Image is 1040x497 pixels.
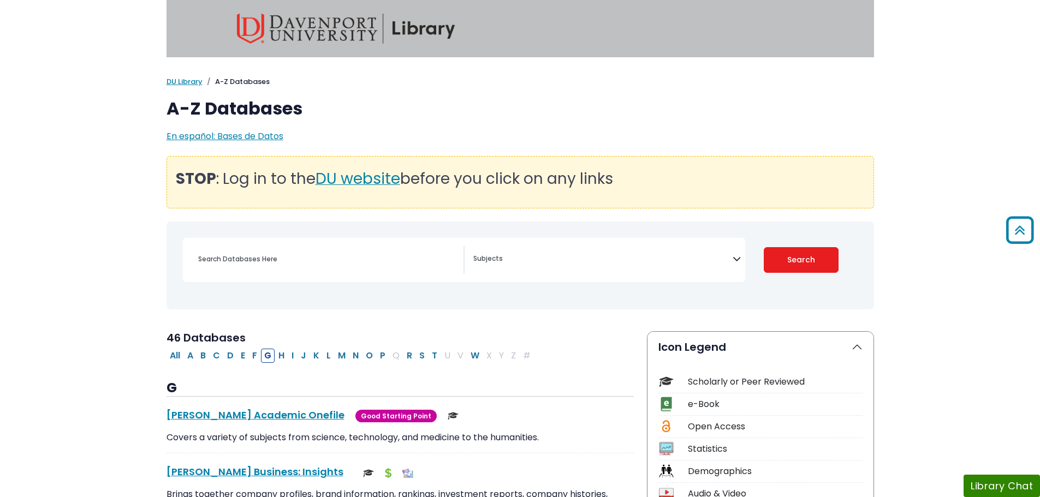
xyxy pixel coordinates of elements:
[659,441,674,456] img: Icon Statistics
[402,468,413,478] img: Industry Report
[261,349,275,363] button: Filter Results G
[1002,221,1037,239] a: Back to Top
[288,349,297,363] button: Filter Results I
[349,349,362,363] button: Filter Results N
[275,349,288,363] button: Filter Results H
[167,465,343,478] a: [PERSON_NAME] Business: Insights
[964,475,1040,497] button: Library Chat
[467,349,483,363] button: Filter Results W
[416,349,428,363] button: Filter Results S
[167,76,203,87] a: DU Library
[167,349,535,361] div: Alpha-list to filter by first letter of database name
[659,374,674,389] img: Icon Scholarly or Peer Reviewed
[310,349,323,363] button: Filter Results K
[167,380,634,397] h3: G
[176,168,216,189] strong: STOP
[355,410,437,422] span: Good Starting Point
[167,330,246,345] span: 46 Databases
[335,349,349,363] button: Filter Results M
[167,349,183,363] button: All
[203,76,270,87] li: A-Z Databases
[688,375,863,388] div: Scholarly or Peer Reviewed
[210,349,223,363] button: Filter Results C
[167,431,634,444] p: Covers a variety of subjects from science, technology, and medicine to the humanities.
[176,168,316,189] span: : Log in to the
[362,349,376,363] button: Filter Results O
[659,397,674,411] img: Icon e-Book
[197,349,209,363] button: Filter Results B
[403,349,415,363] button: Filter Results R
[400,168,613,189] span: before you click on any links
[659,419,673,434] img: Icon Open Access
[167,98,874,119] h1: A-Z Databases
[316,176,400,187] a: DU website
[448,410,459,421] img: Scholarly or Peer Reviewed
[659,464,674,478] img: Icon Demographics
[249,349,260,363] button: Filter Results F
[383,468,394,478] img: Financial Report
[764,247,839,273] button: Submit for Search Results
[377,349,389,363] button: Filter Results P
[298,349,310,363] button: Filter Results J
[688,398,863,411] div: e-Book
[363,468,374,478] img: Scholarly or Peer Reviewed
[237,349,248,363] button: Filter Results E
[184,349,197,363] button: Filter Results A
[647,332,873,362] button: Icon Legend
[167,130,283,142] a: En español: Bases de Datos
[224,349,237,363] button: Filter Results D
[429,349,441,363] button: Filter Results T
[192,251,463,267] input: Search database by title or keyword
[167,408,344,422] a: [PERSON_NAME] Academic Onefile
[237,14,455,44] img: Davenport University Library
[473,255,733,264] textarea: Search
[167,221,874,309] nav: Search filters
[167,76,874,87] nav: breadcrumb
[688,420,863,433] div: Open Access
[316,168,400,189] span: DU website
[688,465,863,478] div: Demographics
[323,349,334,363] button: Filter Results L
[688,442,863,456] div: Statistics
